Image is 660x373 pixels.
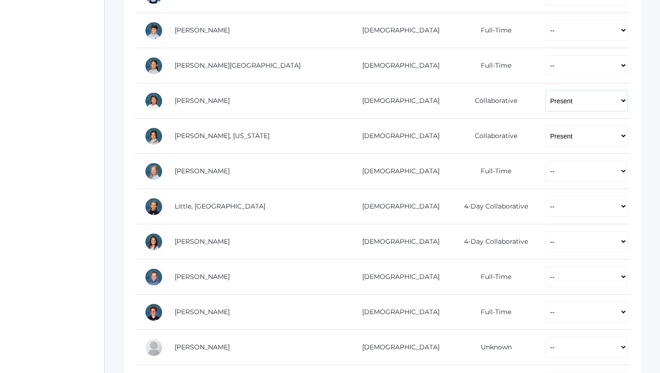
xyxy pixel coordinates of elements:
td: [DEMOGRAPHIC_DATA] [346,154,449,189]
div: Dylan Sandeman [145,268,163,286]
div: Maggie Oram [145,233,163,251]
td: [DEMOGRAPHIC_DATA] [346,119,449,154]
div: Sofia La Rosa [145,57,163,75]
td: Full-Time [449,154,536,189]
td: [DEMOGRAPHIC_DATA] [346,189,449,224]
td: [DEMOGRAPHIC_DATA] [346,330,449,365]
div: Georgia Lee [145,127,163,145]
a: [PERSON_NAME] [175,308,230,316]
td: 4-Day Collaborative [449,189,536,224]
td: Full-Time [449,295,536,330]
td: [DEMOGRAPHIC_DATA] [346,259,449,295]
td: [DEMOGRAPHIC_DATA] [346,13,449,48]
td: Collaborative [449,119,536,154]
div: Eleanor Velasquez [145,338,163,357]
a: [PERSON_NAME][GEOGRAPHIC_DATA] [175,61,301,70]
td: 4-Day Collaborative [449,224,536,259]
a: [PERSON_NAME] [175,343,230,351]
div: William Hibbard [145,21,163,40]
td: Unknown [449,330,536,365]
a: [PERSON_NAME], [US_STATE] [175,132,270,140]
td: [DEMOGRAPHIC_DATA] [346,295,449,330]
td: Full-Time [449,13,536,48]
a: Little, [GEOGRAPHIC_DATA] [175,202,265,210]
td: [DEMOGRAPHIC_DATA] [346,224,449,259]
div: Savannah Little [145,197,163,216]
td: Collaborative [449,83,536,119]
div: Theodore Trumpower [145,303,163,322]
a: [PERSON_NAME] [175,96,230,105]
a: [PERSON_NAME] [175,237,230,246]
a: [PERSON_NAME] [175,272,230,281]
td: [DEMOGRAPHIC_DATA] [346,83,449,119]
td: Full-Time [449,259,536,295]
div: Lila Lau [145,92,163,110]
a: [PERSON_NAME] [175,26,230,34]
a: [PERSON_NAME] [175,167,230,175]
td: Full-Time [449,48,536,83]
td: [DEMOGRAPHIC_DATA] [346,48,449,83]
div: Chloe Lewis [145,162,163,181]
